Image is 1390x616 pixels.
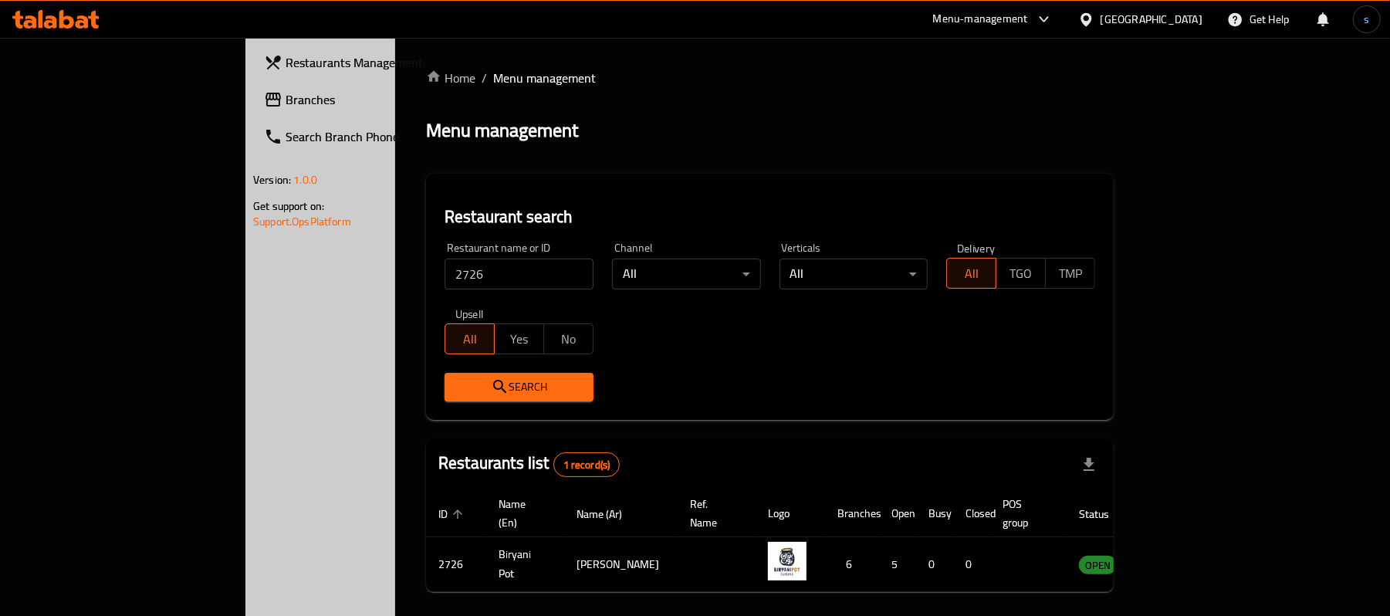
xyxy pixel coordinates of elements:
[494,323,544,354] button: Yes
[486,537,564,592] td: Biryani Pot
[286,53,465,72] span: Restaurants Management
[1101,11,1202,28] div: [GEOGRAPHIC_DATA]
[1003,262,1040,285] span: TGO
[996,258,1046,289] button: TGO
[825,490,879,537] th: Branches
[499,495,546,532] span: Name (En)
[916,537,953,592] td: 0
[252,44,478,81] a: Restaurants Management
[293,170,317,190] span: 1.0.0
[493,69,596,87] span: Menu management
[253,212,351,232] a: Support.OpsPlatform
[426,118,578,143] h2: Menu management
[550,328,587,350] span: No
[577,505,642,523] span: Name (Ar)
[1045,258,1095,289] button: TMP
[564,537,678,592] td: [PERSON_NAME]
[451,328,489,350] span: All
[554,458,620,472] span: 1 record(s)
[286,127,465,146] span: Search Branch Phone
[957,242,996,253] label: Delivery
[1052,262,1089,285] span: TMP
[445,323,495,354] button: All
[879,537,916,592] td: 5
[553,452,621,477] div: Total records count
[780,259,928,289] div: All
[426,490,1201,592] table: enhanced table
[438,452,620,477] h2: Restaurants list
[445,259,594,289] input: Search for restaurant name or ID..
[438,505,468,523] span: ID
[690,495,737,532] span: Ref. Name
[933,10,1028,29] div: Menu-management
[879,490,916,537] th: Open
[543,323,594,354] button: No
[445,205,1095,228] h2: Restaurant search
[953,262,990,285] span: All
[286,90,465,109] span: Branches
[253,170,291,190] span: Version:
[445,373,594,401] button: Search
[1079,557,1117,574] span: OPEN
[1079,505,1129,523] span: Status
[501,328,538,350] span: Yes
[1003,495,1048,532] span: POS group
[916,490,953,537] th: Busy
[612,259,761,289] div: All
[455,308,484,319] label: Upsell
[946,258,996,289] button: All
[457,377,581,397] span: Search
[252,118,478,155] a: Search Branch Phone
[953,537,990,592] td: 0
[252,81,478,118] a: Branches
[756,490,825,537] th: Logo
[482,69,487,87] li: /
[825,537,879,592] td: 6
[768,542,807,580] img: Biryani Pot
[426,69,1114,87] nav: breadcrumb
[253,196,324,216] span: Get support on:
[953,490,990,537] th: Closed
[1070,446,1108,483] div: Export file
[1364,11,1369,28] span: s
